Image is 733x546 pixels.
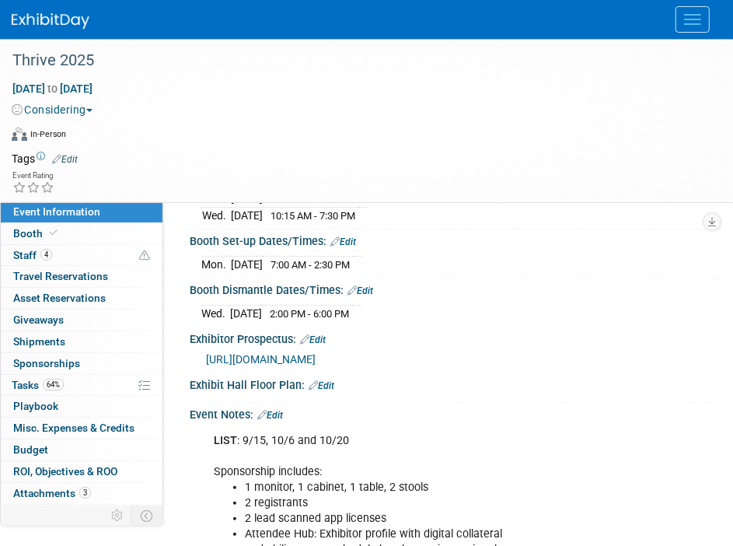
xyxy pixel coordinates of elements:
[50,229,58,237] i: Booth reservation complete
[1,483,162,504] a: Attachments3
[52,154,78,165] a: Edit
[1,461,162,482] a: ROI, Objectives & ROO
[1,223,162,244] a: Booth
[330,236,356,247] a: Edit
[12,172,54,180] div: Event Rating
[271,259,350,271] span: 7:00 AM - 2:30 PM
[1,375,162,396] a: Tasks64%
[1,310,162,331] a: Giveaways
[190,229,721,250] div: Booth Set-up Dates/Times:
[13,249,52,261] span: Staff
[1,266,162,287] a: Travel Reservations
[12,151,78,166] td: Tags
[13,487,91,499] span: Attachments
[309,380,334,391] a: Edit
[230,305,262,321] td: [DATE]
[300,334,326,345] a: Edit
[139,249,150,263] span: Potential Scheduling Conflict -- at least one attendee is tagged in another overlapping event.
[271,210,355,222] span: 10:15 AM - 7:30 PM
[190,373,721,394] div: Exhibit Hall Floor Plan:
[104,506,131,526] td: Personalize Event Tab Strip
[12,379,64,391] span: Tasks
[270,308,349,320] span: 2:00 PM - 6:00 PM
[45,82,60,95] span: to
[1,439,162,460] a: Budget
[13,227,61,240] span: Booth
[257,410,283,421] a: Edit
[13,443,48,456] span: Budget
[231,207,263,223] td: [DATE]
[245,495,683,511] li: 2 registrants
[190,403,721,423] div: Event Notes:
[1,201,162,222] a: Event Information
[347,285,373,296] a: Edit
[13,313,64,326] span: Giveaways
[12,82,93,96] span: [DATE] [DATE]
[231,256,263,272] td: [DATE]
[201,207,231,223] td: Wed.
[1,288,162,309] a: Asset Reservations
[190,278,721,299] div: Booth Dismantle Dates/Times:
[43,379,64,390] span: 64%
[245,511,683,527] li: 2 lead scanned app licenses
[13,270,108,282] span: Travel Reservations
[30,128,66,140] div: In-Person
[1,418,162,439] a: Misc. Expenses & Credits
[40,249,52,261] span: 4
[13,205,100,218] span: Event Information
[12,125,714,149] div: Event Format
[12,102,99,117] button: Considering
[12,128,27,140] img: Format-Inperson.png
[1,396,162,417] a: Playbook
[190,327,721,348] div: Exhibitor Prospectus:
[13,465,117,478] span: ROI, Objectives & ROO
[131,506,163,526] td: Toggle Event Tabs
[675,6,710,33] button: Menu
[13,422,134,434] span: Misc. Expenses & Credits
[13,292,106,304] span: Asset Reservations
[1,353,162,374] a: Sponsorships
[1,245,162,266] a: Staff4
[7,47,702,75] div: Thrive 2025
[13,400,58,412] span: Playbook
[13,357,80,369] span: Sponsorships
[201,305,230,321] td: Wed.
[79,487,91,499] span: 3
[214,434,237,447] b: LIST
[245,480,683,495] li: 1 monitor, 1 cabinet, 1 table, 2 stools
[201,256,231,272] td: Mon.
[206,353,316,366] a: [URL][DOMAIN_NAME]
[13,335,65,348] span: Shipments
[12,13,89,29] img: ExhibitDay
[1,331,162,352] a: Shipments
